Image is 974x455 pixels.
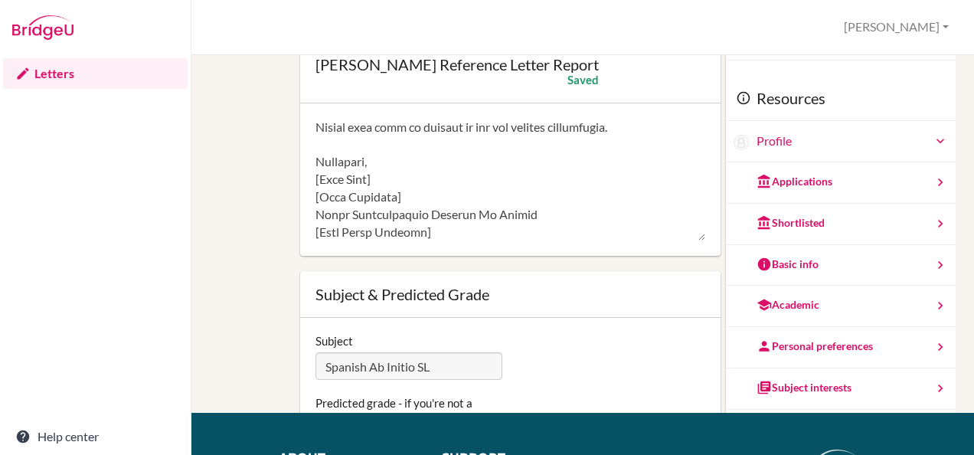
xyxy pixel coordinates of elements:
[315,286,705,302] div: Subject & Predicted Grade
[726,245,956,286] a: Basic info
[757,380,851,395] div: Subject interests
[726,204,956,245] a: Shortlisted
[837,13,956,41] button: [PERSON_NAME]
[726,162,956,204] a: Applications
[757,133,948,150] a: Profile
[315,395,502,426] label: Predicted grade - if you're not a subject teacher, leave blank
[12,15,74,40] img: Bridge-U
[315,57,599,72] div: [PERSON_NAME] Reference Letter Report
[726,410,956,451] a: Strategy Advisor
[757,257,819,272] div: Basic info
[734,135,749,150] img: Ashriti Aggarwal
[726,286,956,327] a: Academic
[757,215,825,231] div: Shortlisted
[315,333,353,349] label: Subject
[757,174,832,189] div: Applications
[3,421,188,452] a: Help center
[726,76,956,122] div: Resources
[567,72,599,87] div: Saved
[726,368,956,410] a: Subject interests
[757,339,873,354] div: Personal preferences
[3,58,188,89] a: Letters
[757,297,819,313] div: Academic
[726,327,956,368] a: Personal preferences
